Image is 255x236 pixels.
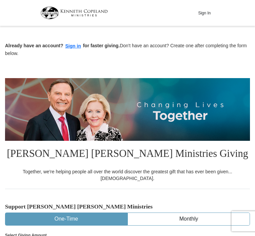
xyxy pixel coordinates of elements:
[5,168,250,182] div: Together, we're helping people all over the world discover the greatest gift that has ever been g...
[194,8,214,18] button: Sign In
[5,203,250,210] h5: Support [PERSON_NAME] [PERSON_NAME] Ministries
[5,141,250,168] h1: [PERSON_NAME] [PERSON_NAME] Ministries Giving
[5,213,127,225] button: One-Time
[5,43,120,48] strong: Already have an account? for faster giving.
[63,42,83,50] button: Sign in
[128,213,250,225] button: Monthly
[41,7,108,19] img: kcm-header-logo.svg
[5,42,250,57] p: Don't have an account? Create one after completing the form below.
